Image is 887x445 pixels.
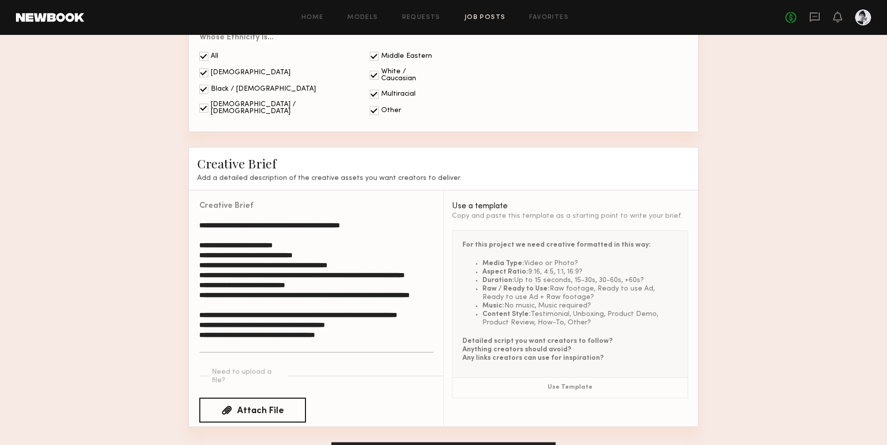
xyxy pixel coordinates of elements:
div: Middle Eastern [381,53,432,60]
div: For this project we need creative formatted in this way: [462,241,678,249]
span: Aspect Ratio: [482,269,528,275]
span: Creative Brief [197,155,277,171]
a: Models [347,14,378,21]
span: Content Style: [482,311,531,317]
div: All [211,53,218,60]
span: Media Type: [482,260,524,267]
div: White / Caucasian [381,68,443,82]
span: Raw / Ready to Use: [482,286,550,292]
li: No music, Music required? [482,301,678,310]
p: Detailed script you want creators to follow? Anything creators should avoid? Any links creators c... [462,337,678,362]
div: Whose ethnicity is... [199,34,274,42]
li: Raw footage, Ready to use Ad, Ready to use Ad + Raw footage? [482,285,678,301]
a: Job Posts [464,14,506,21]
div: Use a template [452,202,688,210]
div: [DEMOGRAPHIC_DATA] [211,69,291,76]
span: Duration: [482,277,514,284]
button: Use Template [452,378,688,398]
a: Home [301,14,324,21]
div: Attach File [237,407,284,416]
li: Up to 15 seconds, 15-30s, 30-60s, +60s? [482,276,678,285]
div: Black / [DEMOGRAPHIC_DATA] [211,86,316,93]
li: Video or Photo? [482,259,678,268]
div: Creative Brief [199,202,253,210]
div: Multiracial [381,91,416,98]
div: Need to upload a file? [212,368,286,385]
div: Copy and paste this template as a starting point to write your brief. [452,212,688,220]
li: 9:16, 4:5, 1:1, 16:9? [482,268,678,276]
div: Other [381,107,401,114]
a: Favorites [529,14,569,21]
div: [DEMOGRAPHIC_DATA] / [DEMOGRAPHIC_DATA] [211,101,364,115]
span: Music: [482,302,504,309]
li: Testimonial, Unboxing, Product Demo, Product Review, How-To, Other? [482,310,678,327]
h3: Add a detailed description of the creative assets you want creators to deliver. [197,174,690,182]
a: Requests [402,14,441,21]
